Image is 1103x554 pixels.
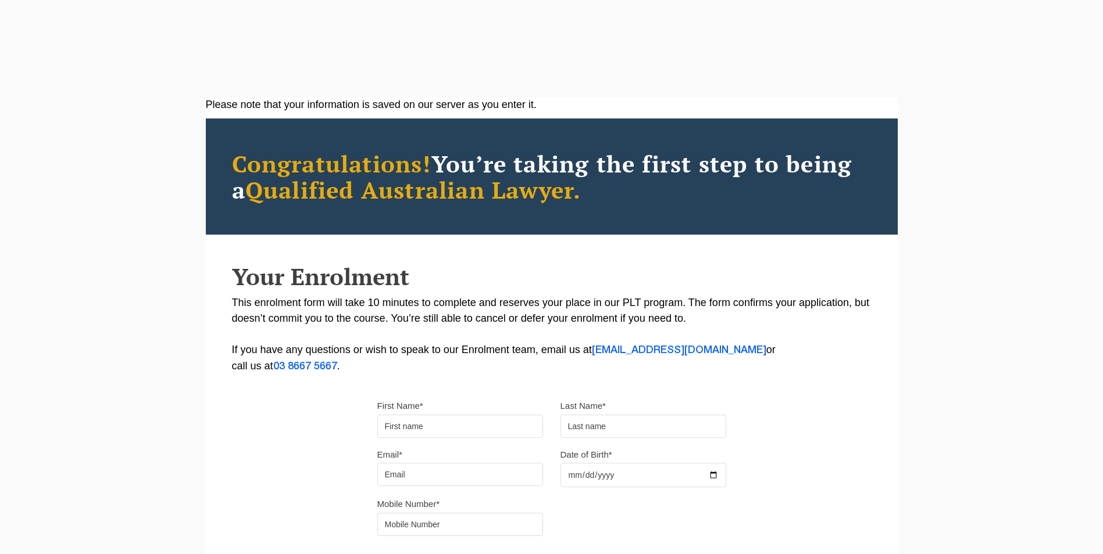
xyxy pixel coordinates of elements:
input: First name [377,415,543,438]
input: Mobile Number [377,513,543,536]
span: Congratulations! [232,148,431,179]
label: Last Name* [561,400,606,412]
a: [EMAIL_ADDRESS][DOMAIN_NAME] [592,346,766,355]
label: Date of Birth* [561,449,612,461]
input: Last name [561,415,726,438]
span: Qualified Australian Lawyer. [245,174,581,205]
h2: You’re taking the first step to being a [232,150,872,203]
p: This enrolment form will take 10 minutes to complete and reserves your place in our PLT program. ... [232,295,872,375]
label: Mobile Number* [377,498,440,510]
label: First Name* [377,400,423,412]
label: Email* [377,449,402,461]
a: 03 8667 5667 [273,362,337,371]
div: Please note that your information is saved on our server as you enter it. [206,97,898,113]
h2: Your Enrolment [232,264,872,289]
input: Email [377,463,543,486]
